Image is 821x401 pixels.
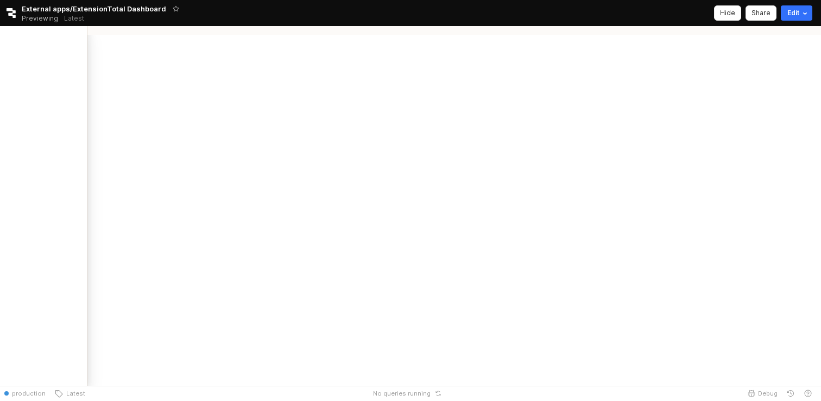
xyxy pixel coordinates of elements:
span: External apps/ExtensionTotal Dashboard [22,3,166,14]
button: Add app to favorites [170,3,181,14]
button: History [782,386,799,401]
button: Debug [743,386,782,401]
div: Hide [720,6,735,20]
p: Latest [64,14,84,23]
span: production [12,389,46,398]
span: Previewing [22,13,58,24]
button: Help [799,386,817,401]
button: Share app [746,5,776,21]
button: Reset app state [433,390,444,397]
button: Latest [50,386,90,401]
button: Hide app [714,5,741,21]
p: Share [751,9,771,17]
span: Debug [758,389,778,398]
main: App Frame [87,26,821,35]
span: No queries running [373,389,431,398]
button: Edit [781,5,812,21]
span: Latest [63,389,85,398]
button: Releases and History [58,11,90,26]
div: Previewing Latest [22,11,90,26]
